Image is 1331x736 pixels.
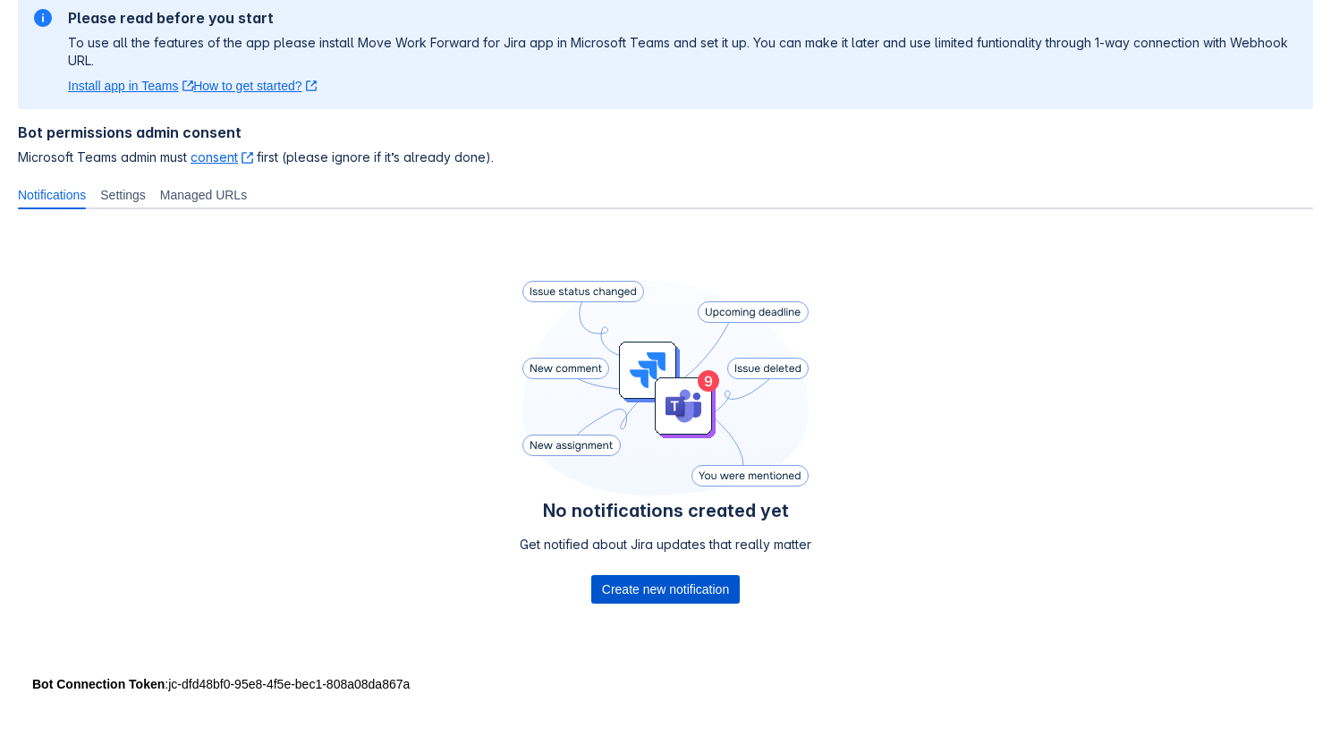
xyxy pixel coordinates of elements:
h4: No notifications created yet [520,500,811,521]
div: : jc-dfd48bf0-95e8-4f5e-bec1-808a08da867a [32,675,1299,693]
span: information [32,7,54,29]
a: Install app in Teams [68,77,193,95]
h4: Bot permissions admin consent [18,123,1313,141]
span: Create new notification [602,575,729,604]
span: Notifications [18,186,86,204]
a: How to get started? [193,77,317,95]
a: consent [191,149,253,165]
button: Create new notification [591,575,740,604]
p: To use all the features of the app please install Move Work Forward for Jira app in Microsoft Tea... [68,34,1299,70]
h2: Please read before you start [68,9,1299,27]
strong: Bot Connection Token [32,677,165,691]
div: Button group [591,575,740,604]
span: Settings [100,186,146,204]
p: Get notified about Jira updates that really matter [520,536,811,554]
span: Microsoft Teams admin must first (please ignore if it’s already done). [18,148,1313,166]
span: Managed URLs [160,186,247,204]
